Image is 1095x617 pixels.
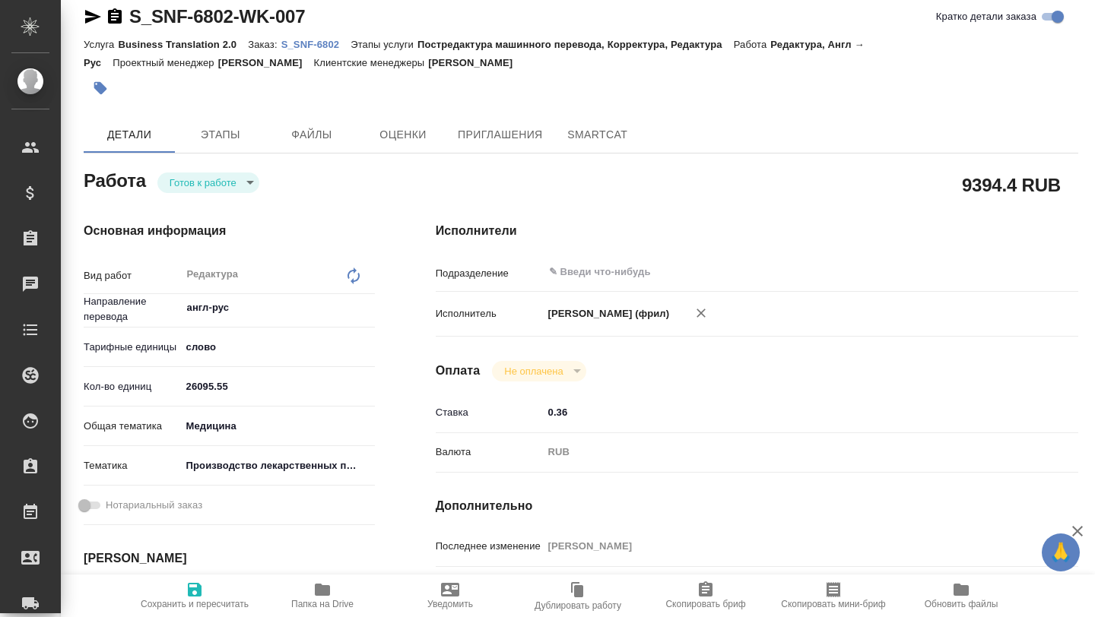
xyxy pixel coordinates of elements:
span: Дублировать работу [535,600,621,611]
button: Обновить файлы [897,574,1025,617]
button: Сохранить и пересчитать [131,574,259,617]
h4: [PERSON_NAME] [84,549,375,568]
a: S_SNF-6802 [281,37,351,50]
button: Не оплачена [500,365,567,378]
button: Готов к работе [165,176,241,189]
div: RUB [543,439,1025,465]
span: Уведомить [427,599,473,609]
p: Услуга [84,39,118,50]
button: Скопировать мини-бриф [770,574,897,617]
div: слово [181,334,375,360]
input: ✎ Введи что-нибудь [547,263,970,281]
button: Скопировать ссылку [106,8,124,26]
span: Приглашения [458,125,543,144]
span: Сохранить и пересчитать [141,599,249,609]
input: ✎ Введи что-нибудь [543,401,1025,423]
h2: Работа [84,166,146,193]
span: Оценки [367,125,440,144]
span: Кратко детали заказа [936,9,1036,24]
h4: Основная информация [84,222,375,240]
div: Готов к работе [157,172,259,193]
button: Уведомить [386,574,514,617]
button: Дублировать работу [514,574,642,617]
p: [PERSON_NAME] [218,57,314,68]
input: ✎ Введи что-нибудь [181,375,375,397]
span: Скопировать бриф [665,599,745,609]
h4: Дополнительно [436,497,1078,515]
span: Скопировать мини-бриф [781,599,885,609]
button: Удалить исполнителя [684,296,718,330]
button: Open [367,306,370,309]
h2: 9394.4 RUB [962,172,1061,198]
p: Направление перевода [84,294,181,324]
p: Последнее изменение [436,539,543,554]
p: Этапы услуги [351,39,417,50]
p: Заказ: [248,39,281,50]
p: S_SNF-6802 [281,39,351,50]
button: Папка на Drive [259,574,386,617]
h4: Оплата [436,362,481,380]
p: Клиентские менеджеры [314,57,429,68]
p: Ставка [436,405,543,420]
p: Общая тематика [84,419,181,434]
div: Производство лекарственных препаратов [181,453,375,479]
span: Обновить файлы [925,599,998,609]
p: Проектный менеджер [113,57,217,68]
span: Файлы [275,125,348,144]
p: Вид работ [84,268,181,283]
div: Медицина [181,413,375,439]
button: Скопировать бриф [642,574,770,617]
input: Пустое поле [543,535,1025,557]
span: Папка на Drive [291,599,354,609]
p: Подразделение [436,266,543,281]
p: Business Translation 2.0 [118,39,248,50]
p: [PERSON_NAME] (фрил) [543,306,670,321]
p: Кол-во единиц [84,379,181,394]
span: Нотариальный заказ [106,498,202,513]
span: 🙏 [1048,536,1074,568]
p: Постредактура машинного перевода, Корректура, Редактура [417,39,734,50]
button: Скопировать ссылку для ЯМессенджера [84,8,102,26]
p: [PERSON_NAME] [428,57,524,68]
p: Тарифные единицы [84,340,181,355]
span: Детали [93,125,166,144]
button: 🙏 [1042,533,1080,571]
span: Этапы [184,125,257,144]
button: Добавить тэг [84,71,117,105]
h4: Исполнители [436,222,1078,240]
p: Исполнитель [436,306,543,321]
p: Валюта [436,445,543,460]
p: Работа [734,39,771,50]
button: Open [1017,271,1020,274]
a: S_SNF-6802-WK-007 [129,6,305,27]
div: Готов к работе [492,361,586,381]
span: SmartCat [561,125,634,144]
p: Тематика [84,458,181,473]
